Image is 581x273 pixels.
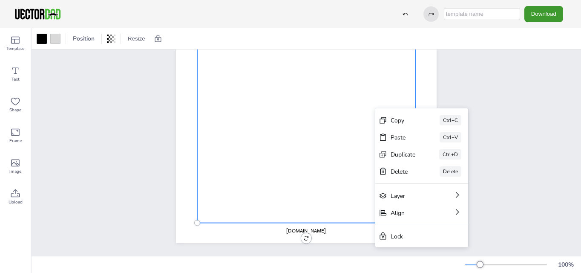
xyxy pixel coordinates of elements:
[444,8,520,20] input: template name
[9,107,21,113] span: Shape
[555,261,576,269] div: 100 %
[9,137,22,144] span: Frame
[14,8,62,20] img: VectorDad-1.png
[391,116,416,125] div: Copy
[391,192,429,200] div: Layer
[124,32,149,46] button: Resize
[439,149,461,160] div: Ctrl+D
[524,6,563,22] button: Download
[391,134,416,142] div: Paste
[440,115,461,125] div: Ctrl+C
[440,132,461,142] div: Ctrl+V
[12,76,20,83] span: Text
[391,168,416,176] div: Delete
[6,45,24,52] span: Template
[9,168,21,175] span: Image
[9,199,23,206] span: Upload
[71,35,96,43] span: Position
[286,227,326,234] span: [DOMAIN_NAME]
[391,151,415,159] div: Duplicate
[391,232,441,241] div: Lock
[440,166,461,177] div: Delete
[391,209,429,217] div: Align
